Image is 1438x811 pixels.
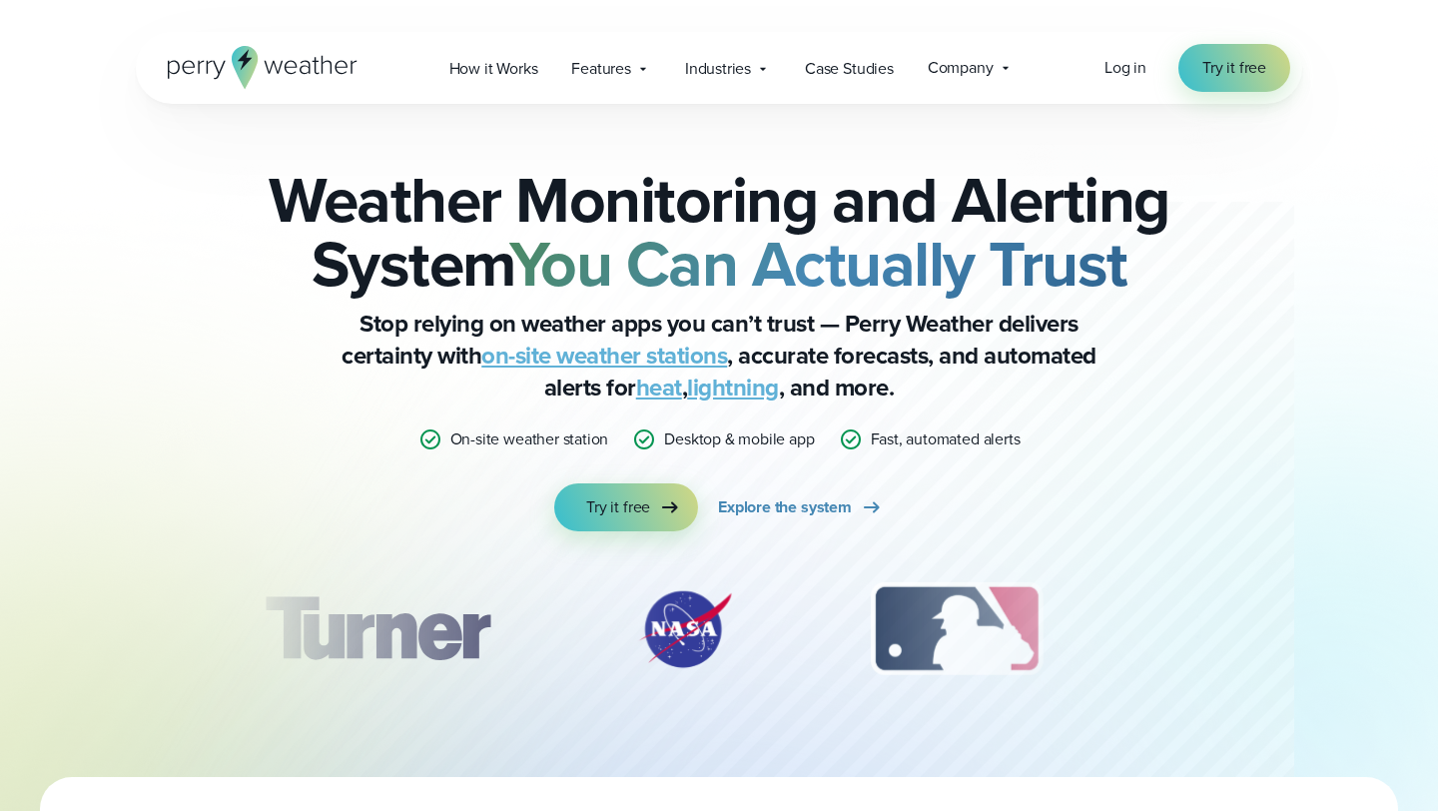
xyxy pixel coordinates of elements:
[320,308,1118,404] p: Stop relying on weather apps you can’t trust — Perry Weather delivers certainty with , accurate f...
[636,370,682,405] a: heat
[1104,56,1146,79] span: Log in
[851,579,1062,679] div: 3 of 12
[718,483,884,531] a: Explore the system
[236,579,519,679] img: Turner-Construction_1.svg
[871,427,1021,451] p: Fast, automated alerts
[236,168,1202,296] h2: Weather Monitoring and Alerting System
[851,579,1062,679] img: MLB.svg
[449,57,538,81] span: How it Works
[586,495,650,519] span: Try it free
[615,579,755,679] img: NASA.svg
[571,57,631,81] span: Features
[805,57,894,81] span: Case Studies
[687,370,779,405] a: lightning
[450,427,609,451] p: On-site weather station
[1158,579,1318,679] div: 4 of 12
[481,338,727,374] a: on-site weather stations
[236,579,1202,689] div: slideshow
[554,483,698,531] a: Try it free
[432,48,555,89] a: How it Works
[928,56,994,80] span: Company
[685,57,751,81] span: Industries
[236,579,519,679] div: 1 of 12
[615,579,755,679] div: 2 of 12
[664,427,814,451] p: Desktop & mobile app
[1202,56,1266,80] span: Try it free
[1178,44,1290,92] a: Try it free
[1104,56,1146,80] a: Log in
[509,217,1127,311] strong: You Can Actually Trust
[1158,579,1318,679] img: PGA.svg
[788,48,911,89] a: Case Studies
[718,495,852,519] span: Explore the system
